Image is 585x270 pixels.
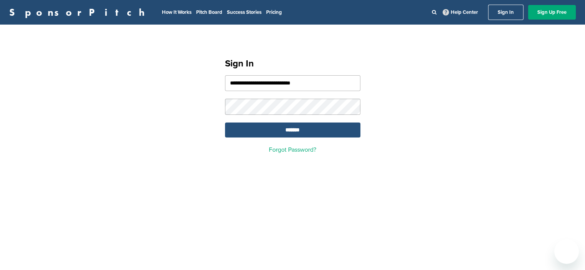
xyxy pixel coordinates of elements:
a: Success Stories [227,9,262,15]
a: How It Works [162,9,192,15]
h1: Sign In [225,57,360,71]
a: Help Center [441,8,480,17]
a: SponsorPitch [9,7,150,17]
a: Pitch Board [196,9,222,15]
iframe: Button to launch messaging window [554,239,579,264]
a: Pricing [266,9,282,15]
a: Forgot Password? [269,146,316,154]
a: Sign Up Free [528,5,576,20]
a: Sign In [488,5,523,20]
